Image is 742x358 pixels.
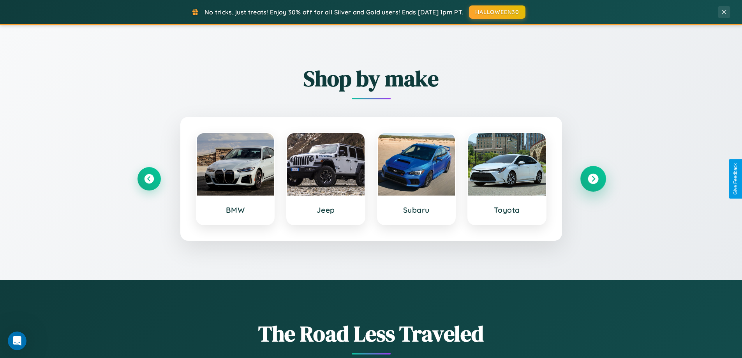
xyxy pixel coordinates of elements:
iframe: Intercom live chat [8,332,26,350]
button: HALLOWEEN30 [469,5,525,19]
h3: BMW [204,205,266,215]
h1: The Road Less Traveled [137,319,605,349]
h3: Toyota [476,205,538,215]
h3: Jeep [295,205,357,215]
span: No tricks, just treats! Enjoy 30% off for all Silver and Gold users! Ends [DATE] 1pm PT. [204,8,463,16]
h2: Shop by make [137,63,605,93]
div: Give Feedback [733,163,738,195]
h3: Subaru [386,205,448,215]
